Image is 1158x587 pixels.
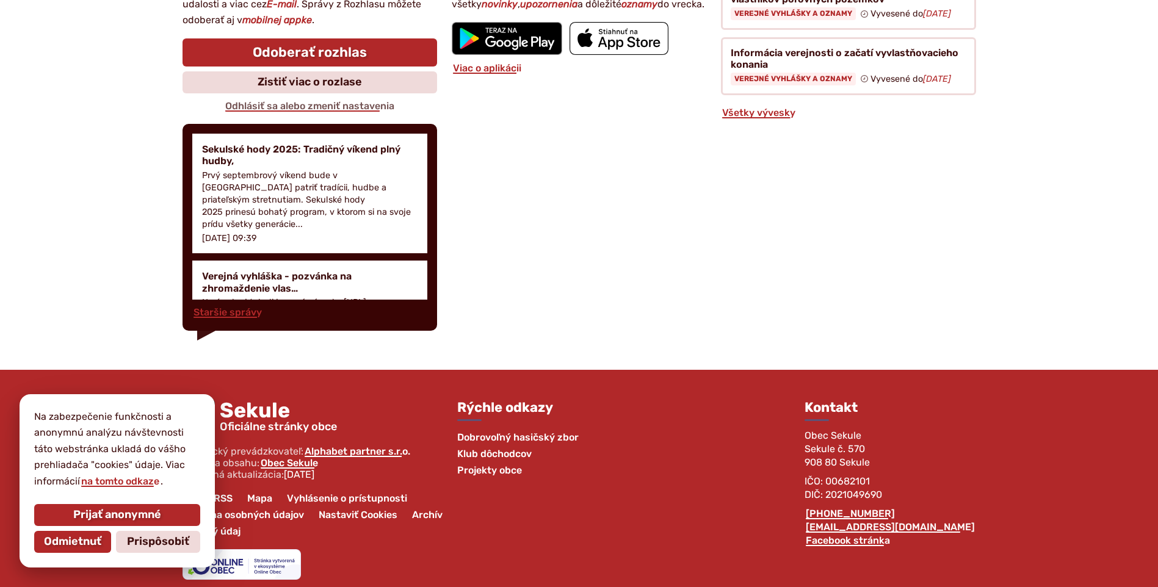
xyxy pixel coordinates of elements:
span: Odmietnuť [44,535,101,549]
p: IČO: 00682101 DIČ: 2021049690 [805,475,976,502]
strong: mobilnej appke [242,14,312,26]
a: Facebook stránka [805,535,891,546]
img: Prejsť na mobilnú aplikáciu Sekule v App Store [570,22,668,55]
a: Informácia verejnosti o začatí vyvlastňovacieho konania Verejné vyhlášky a oznamy Vyvesené do[DATE] [721,37,975,95]
a: na tomto odkaze [80,475,161,487]
button: Prijať anonymné [34,504,200,526]
h3: Rýchle odkazy [457,399,579,419]
a: Dobrovoľný hasičský zbor [457,429,579,445]
a: [EMAIL_ADDRESS][DOMAIN_NAME] [805,521,976,533]
span: [DATE] [284,469,314,480]
a: Zistiť viac o rozlase [183,71,437,93]
a: Sekulské hody 2025: Tradičný víkend plný hudby, Prvý septembrový víkend bude v [GEOGRAPHIC_DATA] ... [192,134,427,253]
a: Odoberať rozhlas [183,38,437,67]
a: Odhlásiť sa alebo zmeniť nastavenia [224,100,396,112]
span: Oficiálne stránky obce [220,421,337,432]
a: Archív [405,506,450,523]
span: Sekule [215,400,337,432]
h4: Verejná vyhláška - pozvánka na zhromaždenie vlas… [202,270,418,293]
a: Logo Sekule, prejsť na domovskú stránku. [183,399,457,436]
button: Prispôsobiť [116,531,200,553]
a: Všetky vývesky [721,107,797,118]
p: Technický prevádzkovateľ: Správca obsahu: Posledná aktualizácia: [183,445,457,481]
p: Na zabezpečenie funkčnosti a anonymnú analýzu návštevnosti táto webstránka ukladá do vášho prehli... [34,409,200,489]
img: Projekt Online Obec [183,549,301,580]
p: [DATE] 09:39 [202,233,257,243]
a: [PHONE_NUMBER] [805,508,896,519]
a: Ochrana osobných údajov [175,506,311,523]
p: Prvý septembrový víkend bude v [GEOGRAPHIC_DATA] patriť tradícii, hudbe a priateľským stretnutiam... [202,170,418,231]
a: Vyhlásenie o prístupnosti [280,490,414,506]
a: Projekty obce [457,462,522,478]
a: Verejná vyhláška - pozvánka na zhromaždenie vlas… Na úradnej tabuli je nová výveska.[URL][DOMAIN_... [192,261,427,344]
span: Prijať anonymné [73,508,161,522]
span: Obec Sekule Sekule č. 570 908 80 Sekule [805,430,870,469]
a: Staršie správy [192,306,263,318]
a: Nastaviť Cookies [311,506,405,523]
span: Prispôsobiť [127,535,189,549]
a: Viac o aplikácii [452,62,523,74]
a: Klub dôchodcov [457,445,532,462]
img: Prejsť na mobilnú aplikáciu Sekule v službe Google Play [452,22,562,55]
a: Obec Sekule [259,457,319,469]
p: Na úradnej tabuli je nová výveska.[URL][DOMAIN_NAME] [202,297,418,321]
h3: Kontakt [805,399,976,419]
h4: Sekulské hody 2025: Tradičný víkend plný hudby, [202,143,418,167]
a: Alphabet partner s.r.o. [303,445,411,457]
a: Mapa [240,490,280,506]
button: Odmietnuť [34,531,111,553]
